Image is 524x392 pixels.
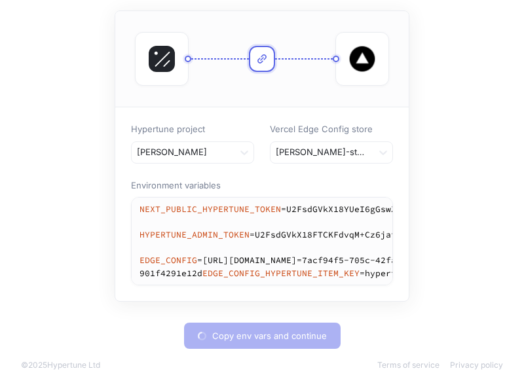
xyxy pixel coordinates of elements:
div: © 2025 Hypertune Ltd [21,359,100,371]
p: Hypertune project [131,123,254,136]
p: Vercel Edge Config store [270,123,393,136]
a: Privacy policy [450,360,503,370]
span: Copy env vars and continue [212,332,327,340]
a: Terms of service [377,360,440,370]
p: Environment variables [131,179,393,192]
button: Copy env vars and continue [184,323,341,349]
